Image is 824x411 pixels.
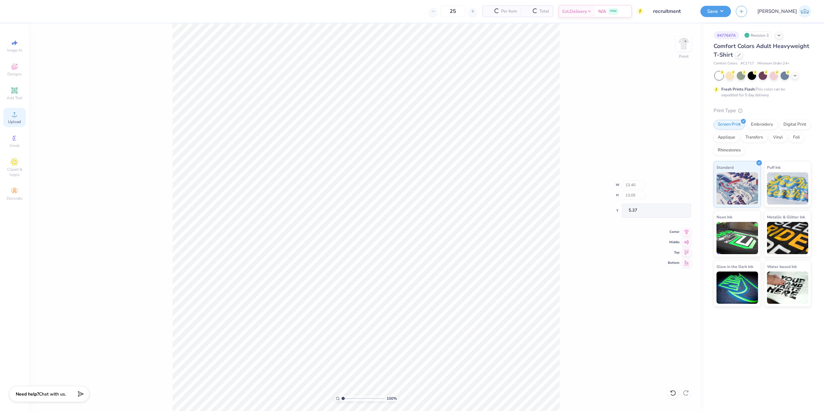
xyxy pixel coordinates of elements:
span: Designs [7,72,22,77]
span: Per Item [501,8,517,15]
span: Total [539,8,549,15]
img: Glow in the Dark Ink [716,272,758,304]
span: Puff Ink [767,164,781,171]
div: Front [679,53,688,59]
div: # 477647A [714,31,739,39]
div: Vinyl [769,133,787,142]
div: Embroidery [747,120,777,129]
span: Comfort Colors [714,61,737,66]
span: Chat with us. [39,391,66,397]
span: Upload [8,119,21,124]
span: Comfort Colors Adult Heavyweight T-Shirt [714,42,809,59]
div: Screen Print [714,120,745,129]
span: 100 % [387,396,397,401]
div: Revision 3 [743,31,772,39]
button: Save [700,6,731,17]
span: Clipart & logos [3,167,26,177]
span: Image AI [7,48,22,53]
span: Decorate [7,196,22,201]
span: Neon Ink [716,214,732,220]
div: Applique [714,133,739,142]
span: Bottom [668,261,679,265]
img: Front [677,37,690,50]
span: Minimum Order: 24 + [757,61,790,66]
a: [PERSON_NAME] [757,5,811,18]
img: Josephine Amber Orros [799,5,811,18]
span: Glow in the Dark Ink [716,263,753,270]
span: FREE [610,9,617,14]
div: Rhinestones [714,146,745,155]
div: This color can be expedited for 5 day delivery. [721,86,801,98]
span: [PERSON_NAME] [757,8,797,15]
span: Top [668,250,679,255]
img: Standard [716,172,758,205]
div: Foil [789,133,804,142]
span: Add Text [7,95,22,100]
strong: Fresh Prints Flash: [721,87,755,92]
span: # C1717 [741,61,754,66]
img: Water based Ink [767,272,809,304]
img: Metallic & Glitter Ink [767,222,809,254]
span: Center [668,230,679,234]
span: Middle [668,240,679,244]
div: Digital Print [779,120,810,129]
img: Puff Ink [767,172,809,205]
div: Transfers [741,133,767,142]
span: N/A [598,8,606,15]
input: Untitled Design [648,5,696,18]
span: Est. Delivery [562,8,587,15]
span: Metallic & Glitter Ink [767,214,805,220]
img: Neon Ink [716,222,758,254]
span: Greek [10,143,20,148]
span: Water based Ink [767,263,797,270]
strong: Need help? [16,391,39,397]
span: Standard [716,164,734,171]
div: Print Type [714,107,811,114]
input: – – [440,5,465,17]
